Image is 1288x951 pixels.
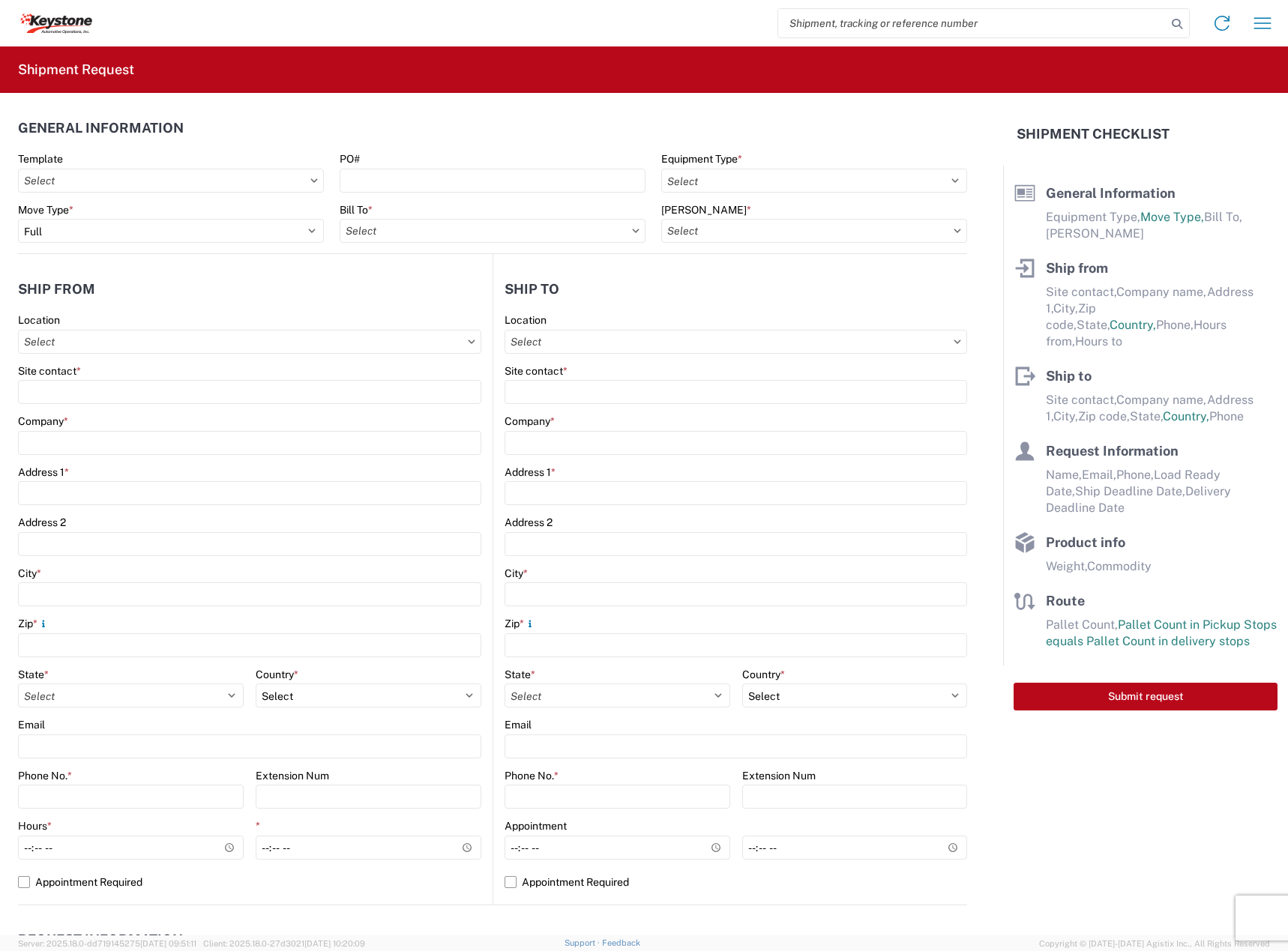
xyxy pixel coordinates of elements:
span: Client: 2025.18.0-27d3021 [203,939,365,948]
a: Support [565,938,602,947]
label: Address 2 [18,516,66,529]
span: Country, [1163,409,1209,423]
span: Pallet Count, [1046,618,1118,632]
span: City, [1053,301,1078,316]
span: Ship to [1046,368,1092,384]
span: State, [1077,318,1110,332]
label: PO# [340,152,360,166]
span: City, [1053,409,1078,423]
input: Select [18,330,481,354]
a: Feedback [602,938,640,947]
label: City [18,567,41,580]
input: Select [340,219,645,243]
label: Move Type [18,203,73,217]
h2: Shipment Request [18,61,134,79]
label: Extension Num [742,769,816,782]
h2: Shipment Checklist [1017,125,1170,143]
input: Shipment, tracking or reference number [778,9,1167,37]
button: Submit request [1014,683,1278,710]
label: Hours [18,819,52,833]
label: Bill To [340,203,373,217]
span: Request Information [1046,443,1179,459]
label: Appointment Required [18,870,481,894]
span: Email, [1082,468,1116,482]
label: Company [505,414,555,428]
span: [DATE] 09:51:11 [140,939,196,948]
label: City [505,567,528,580]
span: Ship Deadline Date, [1075,484,1185,498]
label: Phone No. [18,769,72,782]
span: Site contact, [1046,285,1116,299]
span: Server: 2025.18.0-dd719145275 [18,939,196,948]
label: Country [742,668,785,681]
label: Address 2 [505,516,553,529]
label: Location [505,313,547,327]
span: Pallet Count in Pickup Stops equals Pallet Count in delivery stops [1046,618,1277,648]
span: Route [1046,593,1085,609]
span: [DATE] 10:20:09 [304,939,365,948]
input: Select [661,219,967,243]
label: Company [18,414,68,428]
h2: Request Information [18,932,183,947]
input: Select [505,330,967,354]
span: Weight, [1046,559,1087,573]
span: Country, [1110,318,1156,332]
span: Copyright © [DATE]-[DATE] Agistix Inc., All Rights Reserved [1039,937,1270,950]
input: Select [18,169,324,193]
span: Equipment Type, [1046,210,1140,224]
span: Phone, [1156,318,1194,332]
h2: Ship from [18,282,95,297]
span: Bill To, [1204,210,1242,224]
span: Zip code, [1078,409,1130,423]
label: Country [256,668,298,681]
label: Appointment Required [505,870,967,894]
label: Address 1 [18,465,69,479]
label: State [505,668,535,681]
span: General Information [1046,185,1176,201]
h2: Ship to [505,282,559,297]
span: Phone, [1116,468,1154,482]
span: Commodity [1087,559,1152,573]
label: Location [18,313,60,327]
label: Zip [505,617,536,630]
span: Ship from [1046,260,1108,276]
label: Address 1 [505,465,556,479]
label: Email [505,718,532,731]
span: Company name, [1116,393,1207,407]
label: Site contact [505,364,568,378]
h2: General Information [18,121,184,136]
label: Appointment [505,819,567,833]
span: Phone [1209,409,1244,423]
span: [PERSON_NAME] [1046,226,1144,241]
label: [PERSON_NAME] [661,203,751,217]
label: Extension Num [256,769,329,782]
span: State, [1130,409,1163,423]
span: Company name, [1116,285,1207,299]
label: Email [18,718,45,731]
span: Product info [1046,534,1125,550]
span: Site contact, [1046,393,1116,407]
span: Hours to [1075,334,1122,348]
span: Name, [1046,468,1082,482]
span: Move Type, [1140,210,1204,224]
label: Zip [18,617,49,630]
label: Phone No. [505,769,559,782]
label: Template [18,152,63,166]
label: Equipment Type [661,152,742,166]
label: State [18,668,49,681]
label: Site contact [18,364,81,378]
